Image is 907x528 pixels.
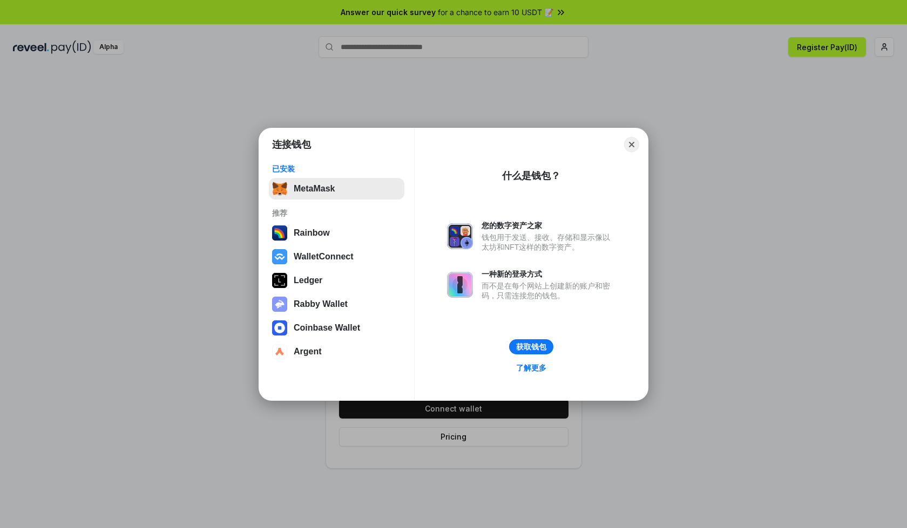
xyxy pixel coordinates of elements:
[272,320,287,335] img: svg+xml,%3Csvg%20width%3D%2228%22%20height%3D%2228%22%20viewBox%3D%220%200%2028%2028%22%20fill%3D...
[509,339,553,354] button: 获取钱包
[502,169,560,182] div: 什么是钱包？
[269,317,404,339] button: Coinbase Wallet
[510,361,553,375] a: 了解更多
[269,341,404,362] button: Argent
[294,276,322,285] div: Ledger
[272,225,287,241] img: svg+xml,%3Csvg%20width%3D%22120%22%20height%3D%22120%22%20viewBox%3D%220%200%20120%20120%22%20fil...
[482,269,615,279] div: 一种新的登录方式
[269,222,404,244] button: Rainbow
[272,249,287,264] img: svg+xml,%3Csvg%20width%3D%2228%22%20height%3D%2228%22%20viewBox%3D%220%200%2028%2028%22%20fill%3D...
[272,273,287,288] img: svg+xml,%3Csvg%20xmlns%3D%22http%3A%2F%2Fwww.w3.org%2F2000%2Fsvg%22%20width%3D%2228%22%20height%3...
[294,184,335,194] div: MetaMask
[294,252,354,262] div: WalletConnect
[294,323,360,333] div: Coinbase Wallet
[269,293,404,315] button: Rabby Wallet
[272,344,287,359] img: svg+xml,%3Csvg%20width%3D%2228%22%20height%3D%2228%22%20viewBox%3D%220%200%2028%2028%22%20fill%3D...
[482,281,615,300] div: 而不是在每个网站上创建新的账户和密码，只需连接您的钱包。
[482,232,615,252] div: 钱包用于发送、接收、存储和显示像以太坊和NFT这样的数字资产。
[624,137,639,152] button: Close
[447,272,473,298] img: svg+xml,%3Csvg%20xmlns%3D%22http%3A%2F%2Fwww.w3.org%2F2000%2Fsvg%22%20fill%3D%22none%22%20viewBox...
[272,138,311,151] h1: 连接钱包
[272,164,401,174] div: 已安装
[482,221,615,230] div: 您的数字资产之家
[294,228,330,238] div: Rainbow
[272,208,401,218] div: 推荐
[272,297,287,312] img: svg+xml,%3Csvg%20xmlns%3D%22http%3A%2F%2Fwww.w3.org%2F2000%2Fsvg%22%20fill%3D%22none%22%20viewBox...
[269,246,404,268] button: WalletConnect
[294,347,322,356] div: Argent
[447,223,473,249] img: svg+xml,%3Csvg%20xmlns%3D%22http%3A%2F%2Fwww.w3.org%2F2000%2Fsvg%22%20fill%3D%22none%22%20viewBox...
[294,299,348,309] div: Rabby Wallet
[272,181,287,196] img: svg+xml,%3Csvg%20fill%3D%22none%22%20height%3D%2233%22%20viewBox%3D%220%200%2035%2033%22%20width%...
[516,363,546,373] div: 了解更多
[516,342,546,352] div: 获取钱包
[269,270,404,291] button: Ledger
[269,178,404,200] button: MetaMask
